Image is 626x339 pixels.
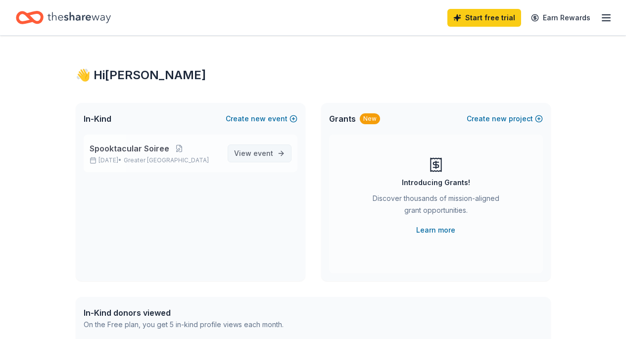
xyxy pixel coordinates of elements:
a: Home [16,6,111,29]
span: Spooktacular Soiree [90,143,169,154]
span: Greater [GEOGRAPHIC_DATA] [124,156,209,164]
div: Introducing Grants! [402,177,470,189]
div: In-Kind donors viewed [84,307,284,319]
a: Learn more [416,224,455,236]
span: event [253,149,273,157]
a: Earn Rewards [525,9,596,27]
span: Grants [329,113,356,125]
div: New [360,113,380,124]
a: View event [228,145,291,162]
span: View [234,147,273,159]
div: On the Free plan, you get 5 in-kind profile views each month. [84,319,284,331]
p: [DATE] • [90,156,220,164]
div: Discover thousands of mission-aligned grant opportunities. [369,193,503,220]
div: 👋 Hi [PERSON_NAME] [76,67,551,83]
button: Createnewproject [467,113,543,125]
span: new [492,113,507,125]
button: Createnewevent [226,113,297,125]
span: In-Kind [84,113,111,125]
a: Start free trial [447,9,521,27]
span: new [251,113,266,125]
